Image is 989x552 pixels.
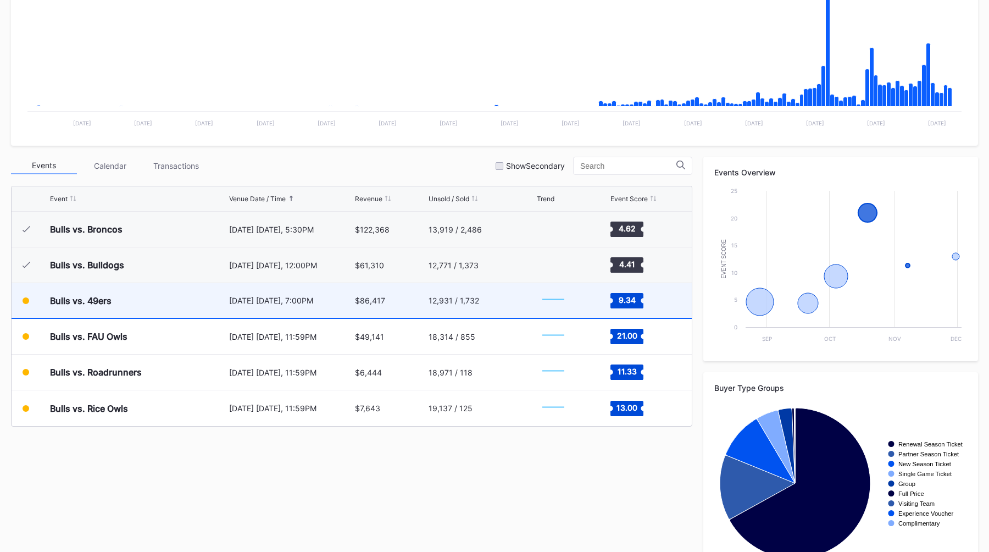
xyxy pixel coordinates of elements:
[50,224,123,235] div: Bulls vs. Broncos
[898,490,924,497] text: Full Price
[731,269,737,276] text: 10
[429,368,473,377] div: 18,971 / 118
[888,335,901,342] text: Nov
[429,261,479,270] div: 12,771 / 1,373
[429,296,479,305] div: 12,931 / 1,732
[229,332,353,341] div: [DATE] [DATE], 11:59PM
[898,451,959,457] text: Partner Season Ticket
[714,185,967,350] svg: Chart title
[731,187,737,194] text: 25
[50,403,128,414] div: Bulls vs. Rice Owls
[229,404,353,413] div: [DATE] [DATE], 11:59PM
[134,120,152,126] text: [DATE]
[355,195,382,203] div: Revenue
[619,260,635,269] text: 4.41
[617,367,636,376] text: 11.33
[143,157,209,174] div: Transactions
[867,120,885,126] text: [DATE]
[898,461,952,467] text: New Season Ticket
[537,216,570,243] svg: Chart title
[806,120,824,126] text: [DATE]
[537,287,570,314] svg: Chart title
[537,395,570,422] svg: Chart title
[618,224,635,233] text: 4.62
[537,251,570,279] svg: Chart title
[501,120,519,126] text: [DATE]
[50,331,127,342] div: Bulls vs. FAU Owls
[429,195,469,203] div: Unsold / Sold
[229,261,353,270] div: [DATE] [DATE], 12:00PM
[762,335,772,342] text: Sep
[318,120,336,126] text: [DATE]
[537,195,554,203] div: Trend
[734,324,737,330] text: 0
[195,120,213,126] text: [DATE]
[355,261,384,270] div: $61,310
[506,161,565,170] div: Show Secondary
[355,404,380,413] div: $7,643
[50,367,142,378] div: Bulls vs. Roadrunners
[731,242,737,249] text: 15
[73,120,91,126] text: [DATE]
[928,120,946,126] text: [DATE]
[229,225,353,234] div: [DATE] [DATE], 5:30PM
[379,120,397,126] text: [DATE]
[898,441,963,448] text: Renewal Season Ticket
[898,481,915,487] text: Group
[610,195,648,203] div: Event Score
[562,120,580,126] text: [DATE]
[11,157,77,174] div: Events
[537,323,570,350] svg: Chart title
[714,168,967,177] div: Events Overview
[618,295,635,304] text: 9.34
[77,157,143,174] div: Calendar
[355,225,390,234] div: $122,368
[229,296,353,305] div: [DATE] [DATE], 7:00PM
[229,195,286,203] div: Venue Date / Time
[684,120,702,126] text: [DATE]
[714,383,967,393] div: Buyer Type Groups
[616,402,637,412] text: 13.00
[951,335,962,342] text: Dec
[898,520,940,527] text: Complimentary
[355,368,382,377] div: $6,444
[898,471,952,477] text: Single Game Ticket
[898,500,935,507] text: Visiting Team
[50,295,112,306] div: Bulls vs. 49ers
[580,162,676,170] input: Search
[257,120,275,126] text: [DATE]
[355,332,384,341] div: $49,141
[355,296,385,305] div: $86,417
[429,404,473,413] div: 19,137 / 125
[229,368,353,377] div: [DATE] [DATE], 11:59PM
[429,225,482,234] div: 13,919 / 2,486
[50,260,124,271] div: Bulls vs. Bulldogs
[898,510,953,517] text: Experience Voucher
[429,332,475,341] div: 18,314 / 855
[824,335,836,342] text: Oct
[623,120,641,126] text: [DATE]
[537,358,570,386] svg: Chart title
[731,215,737,222] text: 20
[50,195,68,203] div: Event
[616,331,637,340] text: 21.00
[745,120,763,126] text: [DATE]
[440,120,458,126] text: [DATE]
[721,239,727,279] text: Event Score
[734,296,737,303] text: 5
